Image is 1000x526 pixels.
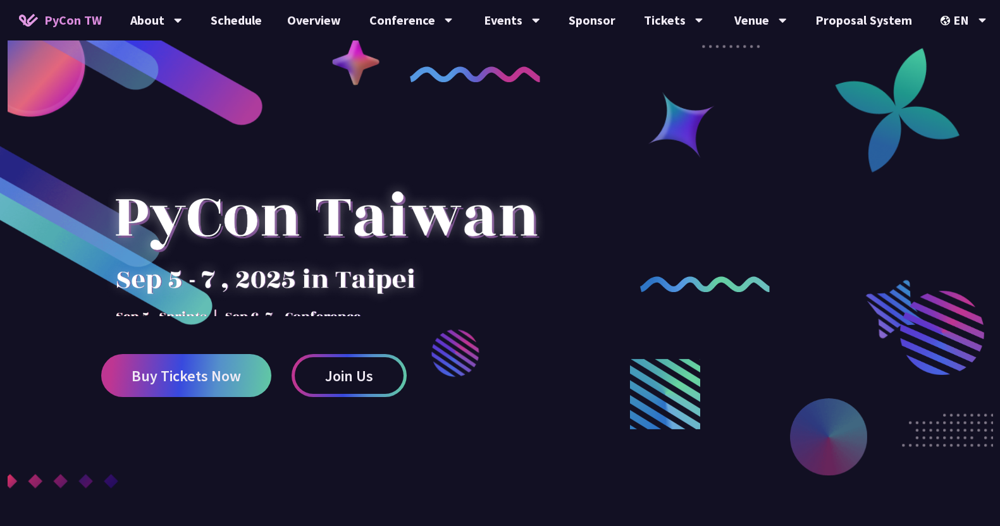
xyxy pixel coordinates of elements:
[410,66,540,83] img: curly-1.ebdbada.png
[292,354,407,397] a: Join Us
[941,16,953,25] img: Locale Icon
[6,4,114,36] a: PyCon TW
[101,354,271,397] a: Buy Tickets Now
[132,368,241,384] span: Buy Tickets Now
[44,11,102,30] span: PyCon TW
[19,14,38,27] img: Home icon of PyCon TW 2025
[325,368,373,384] span: Join Us
[640,276,770,293] img: curly-2.e802c9f.png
